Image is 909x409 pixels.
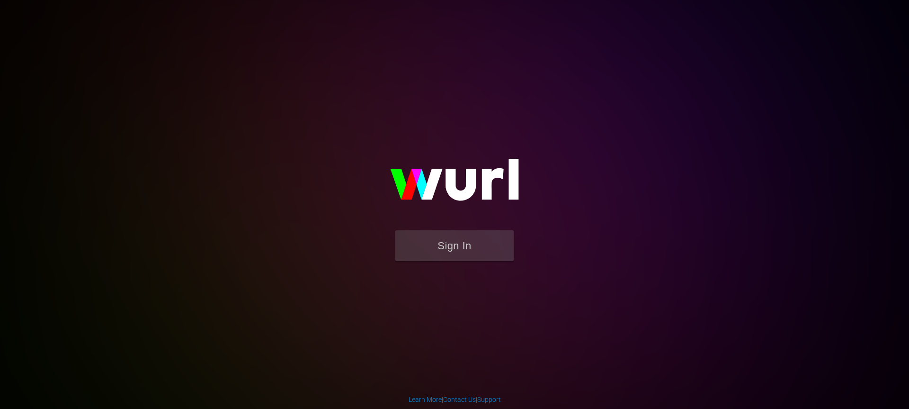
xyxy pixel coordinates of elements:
div: | | [409,395,501,404]
img: wurl-logo-on-black-223613ac3d8ba8fe6dc639794a292ebdb59501304c7dfd60c99c58986ef67473.svg [360,138,549,230]
a: Contact Us [443,396,476,403]
a: Learn More [409,396,442,403]
a: Support [477,396,501,403]
button: Sign In [395,230,514,261]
